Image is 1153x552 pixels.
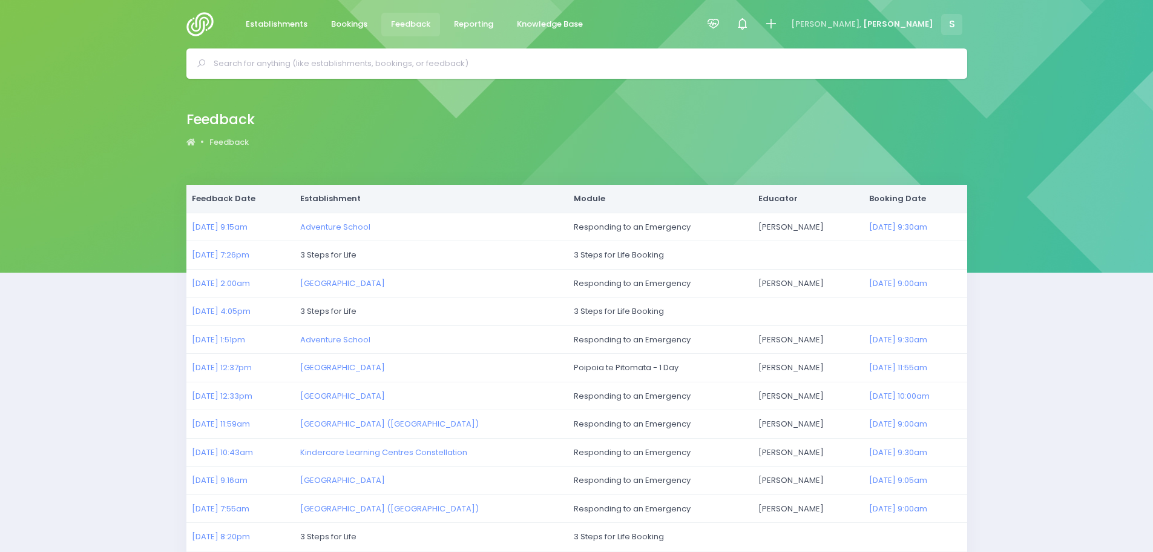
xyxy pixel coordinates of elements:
span: [PERSON_NAME] [863,18,933,30]
th: Feedback Date [186,185,295,213]
span: 3 Steps for Life [300,249,356,261]
a: Reporting [444,13,504,36]
a: Kindercare Learning Centres Constellation [300,447,467,458]
a: [DATE] 12:33pm [192,390,252,402]
span: Knowledge Base [517,18,583,30]
td: [PERSON_NAME] [752,494,863,523]
span: 3 Steps for Life [300,305,356,317]
a: [GEOGRAPHIC_DATA] [300,474,385,486]
td: Responding to an Emergency [568,213,752,241]
td: [PERSON_NAME] [752,213,863,241]
td: Responding to an Emergency [568,269,752,298]
td: 3 Steps for Life Booking [568,523,967,551]
a: Knowledge Base [507,13,593,36]
a: [DATE] 1:51pm [192,334,245,345]
td: [PERSON_NAME] [752,325,863,354]
td: [PERSON_NAME] [752,438,863,467]
span: Establishments [246,18,307,30]
a: [DATE] 7:55am [192,503,249,514]
span: 3 Steps for Life [300,531,356,542]
a: [GEOGRAPHIC_DATA] [300,362,385,373]
input: Search for anything (like establishments, bookings, or feedback) [214,55,950,73]
a: [DATE] 10:00am [869,390,930,402]
a: [DATE] 9:00am [869,418,927,430]
th: Establishment [294,185,568,213]
a: [GEOGRAPHIC_DATA] [300,390,385,402]
span: Reporting [454,18,493,30]
a: [DATE] 9:16am [192,474,248,486]
a: Adventure School [300,221,370,233]
a: Bookings [321,13,378,36]
a: [DATE] 9:30am [869,334,927,345]
a: [DATE] 4:05pm [192,305,251,317]
th: Booking Date [863,185,967,213]
a: [DATE] 10:43am [192,447,253,458]
a: [DATE] 12:37pm [192,362,252,373]
td: Responding to an Emergency [568,410,752,439]
th: Educator [752,185,863,213]
a: [DATE] 8:20pm [192,531,250,542]
td: [PERSON_NAME] [752,269,863,298]
td: Poipoia te Pitomata - 1 Day [568,354,752,382]
a: [DATE] 9:00am [869,503,927,514]
a: [DATE] 9:00am [869,278,927,289]
td: 3 Steps for Life Booking [568,241,967,270]
td: Responding to an Emergency [568,325,752,354]
a: Feedback [209,136,249,148]
td: [PERSON_NAME] [752,410,863,439]
a: [DATE] 9:05am [869,474,927,486]
td: 3 Steps for Life Booking [568,298,967,326]
span: Bookings [331,18,367,30]
td: Responding to an Emergency [568,494,752,523]
td: Responding to an Emergency [568,467,752,495]
a: Feedback [381,13,441,36]
a: [DATE] 7:26pm [192,249,249,261]
a: [GEOGRAPHIC_DATA] ([GEOGRAPHIC_DATA]) [300,418,479,430]
td: [PERSON_NAME] [752,382,863,410]
h2: Feedback [186,111,255,128]
td: [PERSON_NAME] [752,354,863,382]
span: [PERSON_NAME], [791,18,861,30]
a: [DATE] 11:55am [869,362,927,373]
span: S [941,14,962,35]
a: [DATE] 11:59am [192,418,250,430]
td: Responding to an Emergency [568,382,752,410]
a: [GEOGRAPHIC_DATA] [300,278,385,289]
td: Responding to an Emergency [568,438,752,467]
a: Establishments [236,13,318,36]
img: Logo [186,12,221,36]
a: [GEOGRAPHIC_DATA] ([GEOGRAPHIC_DATA]) [300,503,479,514]
a: [DATE] 9:30am [869,221,927,233]
a: [DATE] 9:15am [192,221,248,233]
span: Feedback [391,18,430,30]
a: [DATE] 9:30am [869,447,927,458]
a: [DATE] 2:00am [192,278,250,289]
td: [PERSON_NAME] [752,467,863,495]
a: Adventure School [300,334,370,345]
th: Module [568,185,752,213]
